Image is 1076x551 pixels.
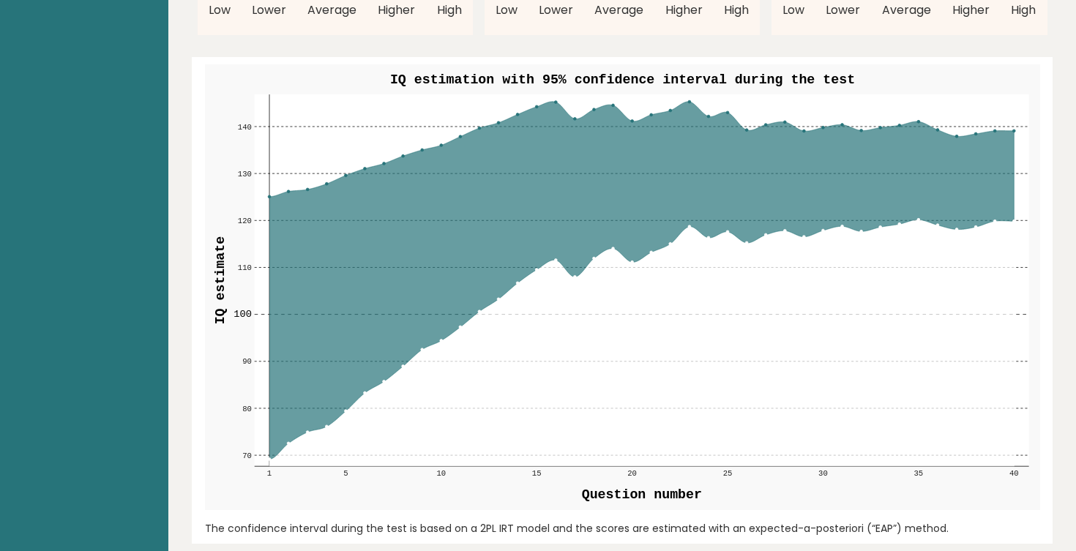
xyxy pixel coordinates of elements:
text: 80 [242,405,252,413]
text: 110 [237,264,251,273]
text: 40 [1009,470,1018,479]
text: Question number [581,488,701,503]
span: High [1011,1,1036,19]
span: Low [209,1,231,19]
text: 140 [237,123,251,132]
text: 1 [266,470,271,479]
span: High [437,1,462,19]
span: Average [594,1,643,19]
span: Low [496,1,518,19]
text: 25 [722,470,732,479]
div: The confidence interval during the test is based on a 2PL IRT model and the scores are estimated ... [205,521,1040,536]
text: 35 [914,470,923,479]
text: 120 [237,217,251,225]
span: Lower [252,1,286,19]
text: 130 [237,170,251,179]
text: 10 [436,470,446,479]
span: Low [782,1,804,19]
span: Higher [378,1,415,19]
text: 20 [627,470,637,479]
span: Lower [826,1,860,19]
span: Higher [952,1,990,19]
text: 5 [343,470,348,479]
span: Higher [665,1,703,19]
text: 90 [242,358,252,367]
text: 15 [531,470,541,479]
text: IQ estimate [212,236,227,325]
span: Lower [539,1,573,19]
span: High [724,1,749,19]
span: Average [307,1,356,19]
text: IQ estimation with 95% confidence interval during the test [389,72,854,87]
text: 70 [242,451,252,460]
text: 100 [233,310,252,321]
text: 30 [818,470,828,479]
span: Average [882,1,931,19]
